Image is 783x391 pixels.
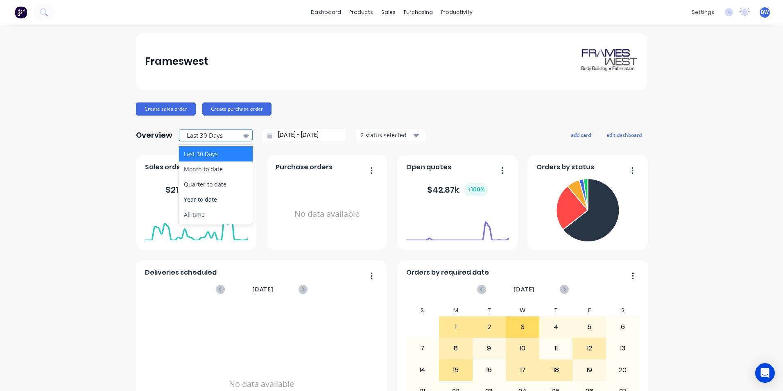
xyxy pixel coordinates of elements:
[464,183,488,196] div: + 100 %
[406,268,489,277] span: Orders by required date
[145,53,208,70] div: Frameswest
[136,127,172,143] div: Overview
[307,6,345,18] a: dashboard
[755,363,775,383] div: Open Intercom Messenger
[439,360,472,380] div: 15
[202,102,272,116] button: Create purchase order
[145,162,188,172] span: Sales orders
[540,317,573,337] div: 4
[179,207,253,222] div: All time
[688,6,718,18] div: settings
[573,317,606,337] div: 5
[606,360,639,380] div: 20
[506,305,539,316] div: W
[165,183,227,196] div: $ 215.51k
[356,129,425,141] button: 2 status selected
[581,47,638,76] img: Frameswest
[439,338,472,359] div: 8
[540,360,573,380] div: 18
[437,6,477,18] div: productivity
[539,305,573,316] div: T
[179,146,253,161] div: Last 30 Days
[536,162,594,172] span: Orders by status
[761,9,769,16] span: BW
[360,131,412,139] div: 2 status selected
[573,338,606,359] div: 12
[606,338,639,359] div: 13
[601,130,647,140] button: edit dashboard
[15,6,27,18] img: Factory
[406,162,451,172] span: Open quotes
[145,268,217,277] span: Deliveries scheduled
[473,317,506,337] div: 2
[439,317,472,337] div: 1
[252,285,274,294] span: [DATE]
[276,175,378,253] div: No data available
[540,338,573,359] div: 11
[179,161,253,177] div: Month to date
[606,305,640,316] div: S
[179,177,253,192] div: Quarter to date
[276,162,333,172] span: Purchase orders
[406,305,439,316] div: S
[606,317,639,337] div: 6
[506,338,539,359] div: 10
[377,6,400,18] div: sales
[573,305,606,316] div: F
[506,317,539,337] div: 3
[400,6,437,18] div: purchasing
[439,305,473,316] div: M
[473,305,506,316] div: T
[345,6,377,18] div: products
[573,360,606,380] div: 19
[514,285,535,294] span: [DATE]
[566,130,596,140] button: add card
[136,102,196,116] button: Create sales order
[427,183,488,196] div: $ 42.87k
[473,338,506,359] div: 9
[473,360,506,380] div: 16
[506,360,539,380] div: 17
[179,192,253,207] div: Year to date
[406,338,439,359] div: 7
[406,360,439,380] div: 14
